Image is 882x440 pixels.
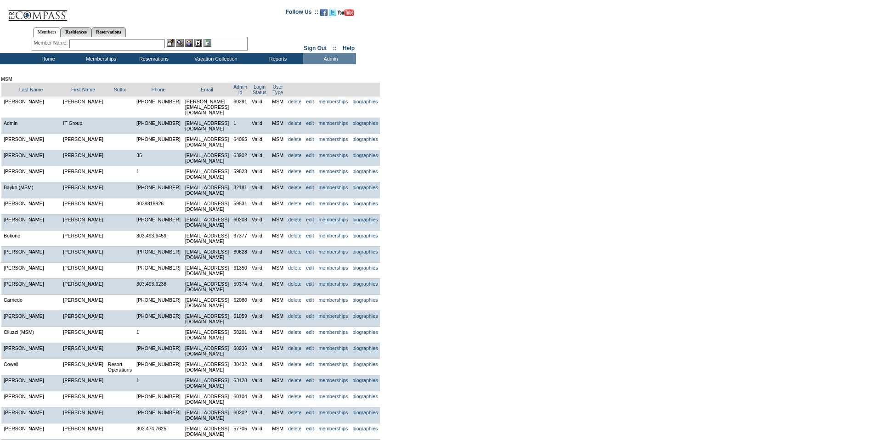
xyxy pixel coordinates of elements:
[1,279,61,295] td: [PERSON_NAME]
[61,375,106,391] td: [PERSON_NAME]
[306,201,314,206] a: edit
[288,265,301,271] a: delete
[270,96,286,118] td: MSM
[61,359,106,375] td: [PERSON_NAME]
[61,231,106,247] td: [PERSON_NAME]
[288,136,301,142] a: delete
[304,45,327,51] a: Sign Out
[249,134,270,150] td: Valid
[231,118,249,134] td: 1
[1,407,61,423] td: [PERSON_NAME]
[249,198,270,214] td: Valid
[288,99,301,104] a: delete
[231,166,249,182] td: 59823
[183,247,231,263] td: [EMAIL_ADDRESS][DOMAIN_NAME]
[288,185,301,190] a: delete
[288,297,301,303] a: delete
[231,96,249,118] td: 60291
[183,198,231,214] td: [EMAIL_ADDRESS][DOMAIN_NAME]
[1,375,61,391] td: [PERSON_NAME]
[270,198,286,214] td: MSM
[270,247,286,263] td: MSM
[231,134,249,150] td: 64065
[185,39,193,47] img: Impersonate
[306,426,314,431] a: edit
[249,375,270,391] td: Valid
[270,214,286,231] td: MSM
[352,233,378,238] a: biographies
[231,295,249,311] td: 62080
[270,134,286,150] td: MSM
[61,391,106,407] td: [PERSON_NAME]
[249,150,270,166] td: Valid
[249,295,270,311] td: Valid
[134,391,183,407] td: [PHONE_NUMBER]
[106,359,134,375] td: Resort Operations
[61,327,106,343] td: [PERSON_NAME]
[1,247,61,263] td: [PERSON_NAME]
[352,394,378,399] a: biographies
[231,391,249,407] td: 60104
[1,391,61,407] td: [PERSON_NAME]
[270,231,286,247] td: MSM
[249,263,270,279] td: Valid
[352,201,378,206] a: biographies
[204,39,211,47] img: b_calculator.gif
[338,11,354,17] a: Subscribe to our YouTube Channel
[270,166,286,182] td: MSM
[306,120,314,126] a: edit
[183,295,231,311] td: [EMAIL_ADDRESS][DOMAIN_NAME]
[288,217,301,222] a: delete
[231,231,249,247] td: 37377
[249,182,270,198] td: Valid
[231,214,249,231] td: 60203
[61,150,106,166] td: [PERSON_NAME]
[352,120,378,126] a: biographies
[249,118,270,134] td: Valid
[333,45,337,51] span: ::
[1,343,61,359] td: [PERSON_NAME]
[231,247,249,263] td: 60628
[318,345,348,351] a: memberships
[61,263,106,279] td: [PERSON_NAME]
[167,39,175,47] img: b_edit.gif
[249,311,270,327] td: Valid
[134,263,183,279] td: [PHONE_NUMBER]
[61,295,106,311] td: [PERSON_NAME]
[134,182,183,198] td: [PHONE_NUMBER]
[1,182,61,198] td: Bayko (MSM)
[270,375,286,391] td: MSM
[306,217,314,222] a: edit
[134,198,183,214] td: 3038818926
[270,407,286,423] td: MSM
[1,327,61,343] td: Ciluzzi (MSM)
[306,249,314,254] a: edit
[134,247,183,263] td: [PHONE_NUMBER]
[306,297,314,303] a: edit
[288,249,301,254] a: delete
[61,214,106,231] td: [PERSON_NAME]
[91,27,126,37] a: Reservations
[61,423,106,440] td: [PERSON_NAME]
[288,361,301,367] a: delete
[231,182,249,198] td: 32181
[134,166,183,182] td: 1
[21,53,73,64] td: Home
[183,343,231,359] td: [EMAIL_ADDRESS][DOMAIN_NAME]
[352,217,378,222] a: biographies
[249,166,270,182] td: Valid
[1,423,61,440] td: [PERSON_NAME]
[61,279,106,295] td: [PERSON_NAME]
[134,118,183,134] td: [PHONE_NUMBER]
[1,311,61,327] td: [PERSON_NAME]
[306,378,314,383] a: edit
[270,263,286,279] td: MSM
[288,426,301,431] a: delete
[249,231,270,247] td: Valid
[352,426,378,431] a: biographies
[270,279,286,295] td: MSM
[183,166,231,182] td: [EMAIL_ADDRESS][DOMAIN_NAME]
[231,375,249,391] td: 63128
[270,391,286,407] td: MSM
[134,96,183,118] td: [PHONE_NUMBER]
